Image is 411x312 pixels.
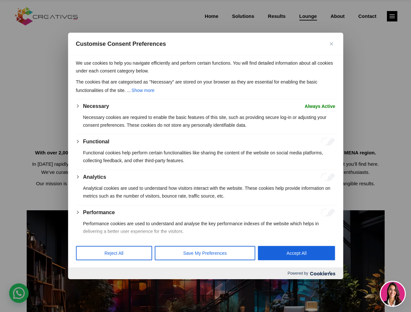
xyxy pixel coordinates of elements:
[305,102,335,110] span: Always Active
[131,86,155,95] button: Show more
[321,209,335,216] input: Enable Performance
[83,138,109,146] button: Functional
[83,113,335,129] p: Necessary cookies are required to enable the basic features of this site, such as providing secur...
[381,282,405,306] img: agent
[83,173,106,181] button: Analytics
[83,209,115,216] button: Performance
[83,220,335,235] p: Performance cookies are used to understand and analyse the key performance indexes of the website...
[76,78,335,95] p: The cookies that are categorised as "Necessary" are stored on your browser as they are essential ...
[68,33,343,279] div: Customise Consent Preferences
[321,138,335,146] input: Enable Functional
[83,102,109,110] button: Necessary
[321,173,335,181] input: Enable Analytics
[68,267,343,279] div: Powered by
[327,40,335,48] button: Close
[76,40,166,48] span: Customise Consent Preferences
[258,246,335,260] button: Accept All
[330,42,333,45] img: Close
[83,149,335,164] p: Functional cookies help perform certain functionalities like sharing the content of the website o...
[83,184,335,200] p: Analytical cookies are used to understand how visitors interact with the website. These cookies h...
[76,246,152,260] button: Reject All
[310,271,335,276] img: Cookieyes logo
[76,59,335,75] p: We use cookies to help you navigate efficiently and perform certain functions. You will find deta...
[155,246,255,260] button: Save My Preferences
